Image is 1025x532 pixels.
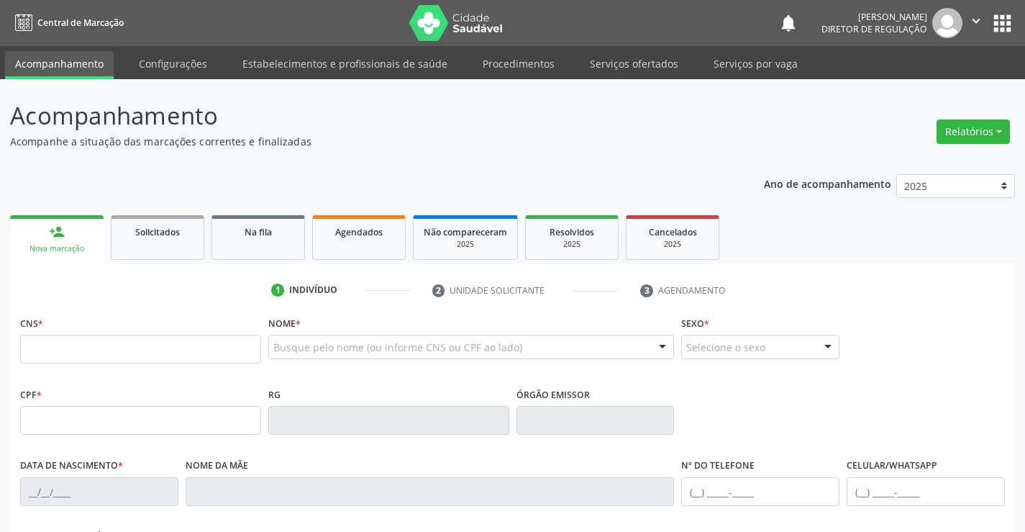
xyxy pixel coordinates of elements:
[847,477,1005,506] input: (__) _____-_____
[821,11,927,23] div: [PERSON_NAME]
[20,312,43,335] label: CNS
[186,455,248,477] label: Nome da mãe
[550,226,594,238] span: Resolvidos
[271,284,284,297] div: 1
[273,340,522,355] span: Busque pelo nome (ou informe CNS ou CPF ao lado)
[289,284,337,297] div: Indivíduo
[20,384,42,406] label: CPF
[20,243,94,254] div: Nova marcação
[5,51,114,79] a: Acompanhamento
[937,120,1010,144] button: Relatórios
[990,11,1015,36] button: apps
[268,384,281,406] label: RG
[129,51,217,76] a: Configurações
[10,11,124,35] a: Central de Marcação
[245,226,272,238] span: Na fila
[20,477,178,506] input: __/__/____
[637,239,709,250] div: 2025
[681,312,709,335] label: Sexo
[764,174,891,192] p: Ano de acompanhamento
[932,8,962,38] img: img
[821,23,927,35] span: Diretor de regulação
[232,51,457,76] a: Estabelecimentos e profissionais de saúde
[686,340,765,355] span: Selecione o sexo
[681,477,839,506] input: (__) _____-_____
[649,226,697,238] span: Cancelados
[37,17,124,29] span: Central de Marcação
[580,51,688,76] a: Serviços ofertados
[536,239,608,250] div: 2025
[847,455,937,477] label: Celular/WhatsApp
[10,98,714,134] p: Acompanhamento
[10,134,714,149] p: Acompanhe a situação das marcações correntes e finalizadas
[20,455,123,477] label: Data de nascimento
[516,384,590,406] label: Órgão emissor
[335,226,383,238] span: Agendados
[778,13,798,33] button: notifications
[424,239,507,250] div: 2025
[703,51,808,76] a: Serviços por vaga
[424,226,507,238] span: Não compareceram
[49,224,65,240] div: person_add
[268,312,301,335] label: Nome
[681,455,755,477] label: Nº do Telefone
[473,51,565,76] a: Procedimentos
[968,13,984,29] i: 
[135,226,180,238] span: Solicitados
[962,8,990,38] button: 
